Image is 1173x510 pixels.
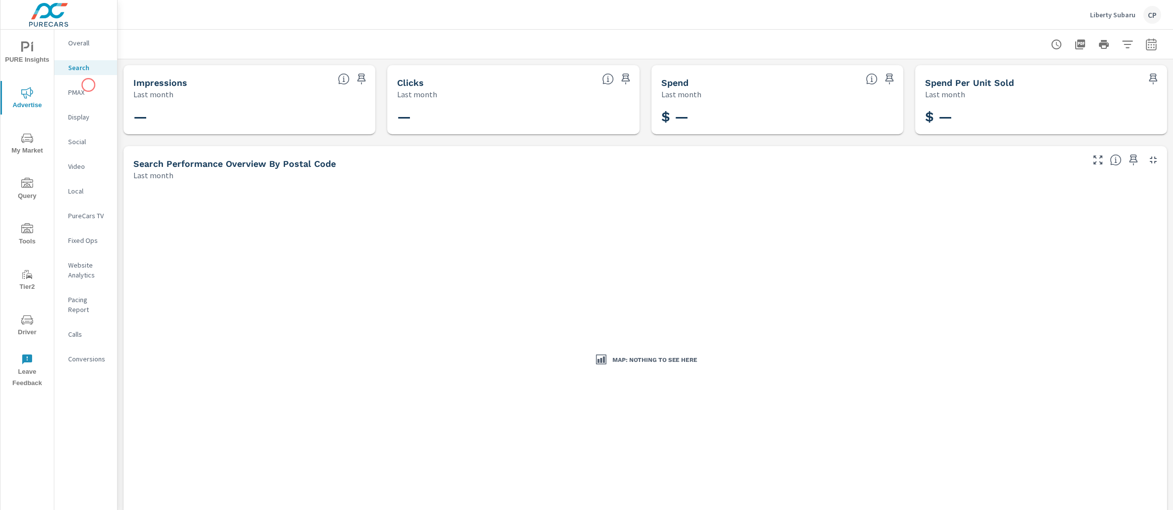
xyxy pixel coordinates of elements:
div: Pacing Report [54,292,117,317]
h3: $ — [661,109,893,125]
button: Print Report [1094,35,1114,54]
p: Liberty Subaru [1090,10,1135,19]
div: Website Analytics [54,258,117,282]
span: The number of times an ad was shown on your behalf. [338,73,350,85]
div: Social [54,134,117,149]
div: Fixed Ops [54,233,117,248]
span: Save this to your personalized report [882,71,897,87]
div: CP [1143,6,1161,24]
p: Last month [925,88,965,100]
h3: — [397,109,629,125]
p: Last month [133,88,173,100]
h5: Impressions [133,78,187,88]
span: Understand Search performance data by postal code. Individual postal codes can be selected and ex... [1110,154,1122,166]
span: The amount of money spent on advertising during the period. [866,73,878,85]
p: Social [68,137,109,147]
span: Query [3,178,51,202]
div: Search [54,60,117,75]
p: Website Analytics [68,260,109,280]
span: PURE Insights [3,41,51,66]
button: Select Date Range [1141,35,1161,54]
p: Last month [133,169,173,181]
p: Fixed Ops [68,235,109,245]
p: Search [68,63,109,73]
button: Apply Filters [1118,35,1137,54]
button: Minimize Widget [1145,152,1161,168]
p: Video [68,161,109,171]
div: Calls [54,327,117,342]
div: PMAX [54,85,117,100]
p: Local [68,186,109,196]
p: Display [68,112,109,122]
span: Advertise [3,87,51,111]
button: "Export Report to PDF" [1070,35,1090,54]
button: Make Fullscreen [1090,152,1106,168]
span: Leave Feedback [3,353,51,389]
div: Conversions [54,352,117,366]
div: Display [54,110,117,124]
p: Calls [68,329,109,339]
h3: — [133,109,365,125]
p: Overall [68,38,109,48]
p: PMAX [68,87,109,97]
p: Last month [397,88,437,100]
div: Local [54,184,117,198]
span: Tier2 [3,269,51,293]
p: PureCars TV [68,211,109,221]
div: nav menu [0,30,54,393]
p: Conversions [68,354,109,364]
h5: Search Performance Overview By Postal Code [133,158,336,169]
h5: Spend Per Unit Sold [925,78,1014,88]
h5: Spend [661,78,688,88]
span: Save this to your personalized report [354,71,369,87]
span: My Market [3,132,51,157]
div: PureCars TV [54,208,117,223]
span: The number of times an ad was clicked by a consumer. [602,73,614,85]
p: Last month [661,88,701,100]
h5: Clicks [397,78,424,88]
h3: $ — [925,109,1157,125]
p: Pacing Report [68,295,109,314]
span: Driver [3,314,51,338]
span: Save this to your personalized report [1126,152,1141,168]
span: Save this to your personalized report [618,71,634,87]
span: Tools [3,223,51,247]
div: Overall [54,36,117,50]
h3: Map: Nothing to see here [612,355,697,364]
div: Video [54,159,117,174]
span: Save this to your personalized report [1145,71,1161,87]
